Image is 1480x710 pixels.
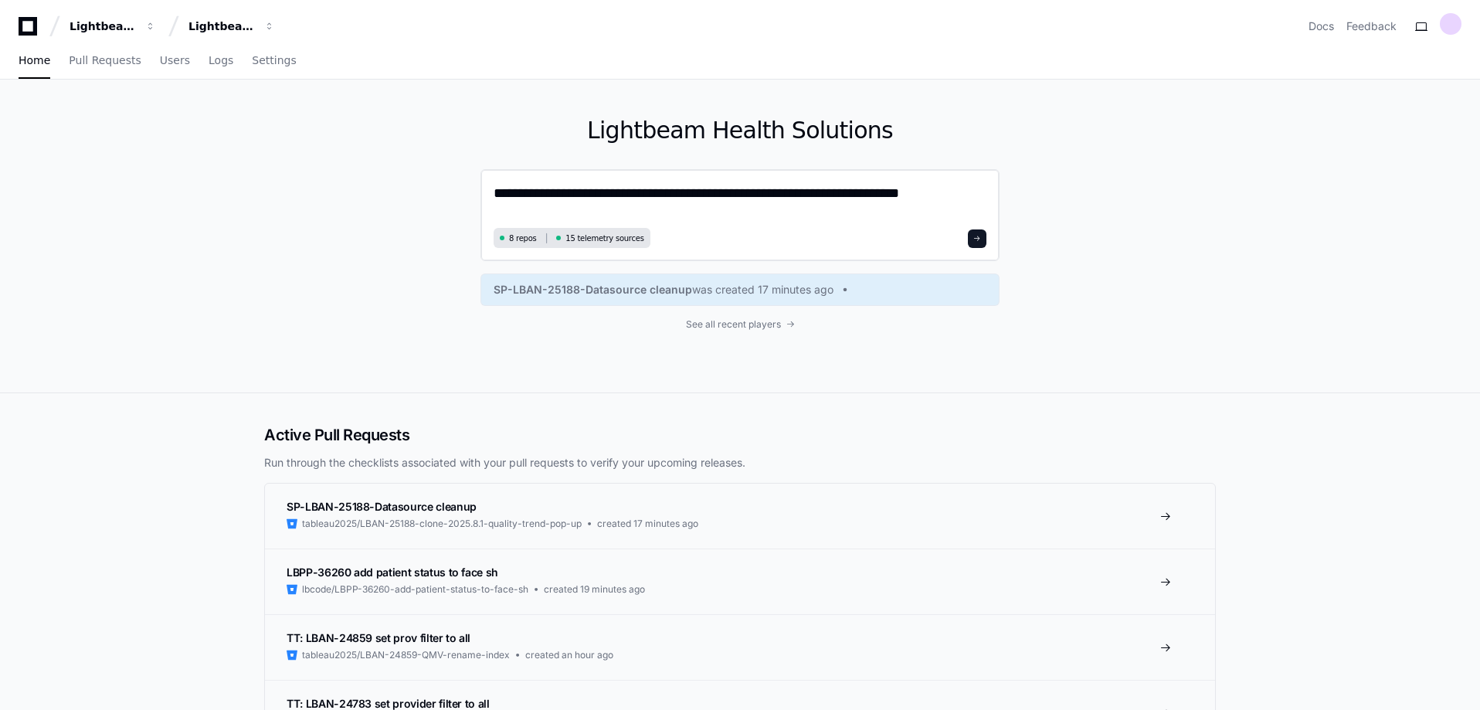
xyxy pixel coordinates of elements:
[1309,19,1334,34] a: Docs
[252,56,296,65] span: Settings
[70,19,136,34] div: Lightbeam Health
[302,583,528,596] span: lbcode/LBPP-36260-add-patient-status-to-face-sh
[252,43,296,79] a: Settings
[686,318,781,331] span: See all recent players
[264,455,1216,471] p: Run through the checklists associated with your pull requests to verify your upcoming releases.
[265,614,1215,680] a: TT: LBAN-24859 set prov filter to alltableau2025/LBAN-24859-QMV-rename-indexcreated an hour ago
[692,282,833,297] span: was created 17 minutes ago
[265,484,1215,549] a: SP-LBAN-25188-Datasource cleanuptableau2025/LBAN-25188-clone-2025.8.1-quality-trend-pop-upcreated...
[287,631,470,644] span: TT: LBAN-24859 set prov filter to all
[494,282,986,297] a: SP-LBAN-25188-Datasource cleanupwas created 17 minutes ago
[188,19,255,34] div: Lightbeam Health Solutions
[302,649,510,661] span: tableau2025/LBAN-24859-QMV-rename-index
[480,318,1000,331] a: See all recent players
[494,282,692,297] span: SP-LBAN-25188-Datasource cleanup
[525,649,613,661] span: created an hour ago
[69,56,141,65] span: Pull Requests
[160,56,190,65] span: Users
[209,56,233,65] span: Logs
[287,566,498,579] span: LBPP-36260 add patient status to face sh
[265,549,1215,614] a: LBPP-36260 add patient status to face shlbcode/LBPP-36260-add-patient-status-to-face-shcreated 19...
[19,56,50,65] span: Home
[287,500,477,513] span: SP-LBAN-25188-Datasource cleanup
[63,12,162,40] button: Lightbeam Health
[182,12,281,40] button: Lightbeam Health Solutions
[480,117,1000,144] h1: Lightbeam Health Solutions
[209,43,233,79] a: Logs
[565,233,643,244] span: 15 telemetry sources
[160,43,190,79] a: Users
[69,43,141,79] a: Pull Requests
[264,424,1216,446] h2: Active Pull Requests
[544,583,645,596] span: created 19 minutes ago
[597,518,698,530] span: created 17 minutes ago
[509,233,537,244] span: 8 repos
[1346,19,1397,34] button: Feedback
[302,518,582,530] span: tableau2025/LBAN-25188-clone-2025.8.1-quality-trend-pop-up
[287,697,490,710] span: TT: LBAN-24783 set provider filter to all
[19,43,50,79] a: Home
